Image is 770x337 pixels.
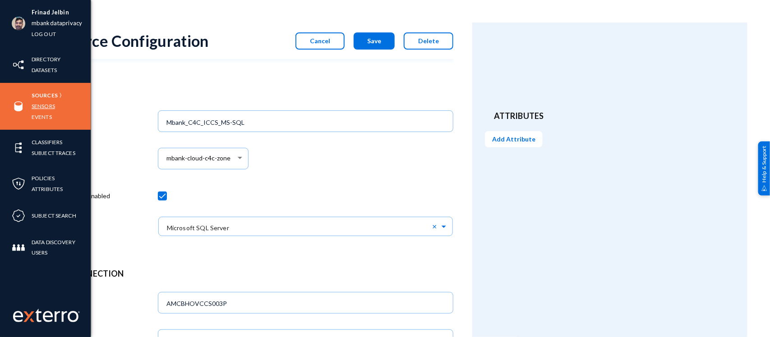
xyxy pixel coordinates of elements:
header: Info [69,86,444,98]
div: Source Configuration [60,32,209,50]
div: Help & Support [758,141,770,196]
a: Datasets [32,65,57,75]
span: mbank-cloud-c4c-zone [166,155,231,162]
span: Delete [418,37,439,45]
img: icon-inventory.svg [12,58,25,72]
a: Policies [32,173,55,183]
span: Add Attribute [492,135,535,143]
a: Directory [32,54,60,64]
button: Add Attribute [485,131,543,147]
img: icon-elements.svg [12,141,25,155]
a: Subject Traces [32,148,75,158]
header: Connection [69,268,444,280]
a: Events [32,112,52,122]
a: Subject Search [32,210,76,221]
a: Data Discovery Users [32,237,91,258]
img: exterro-logo.svg [23,311,34,322]
a: Sources [32,90,58,100]
img: icon-policies.svg [12,177,25,191]
button: Cancel [295,32,345,50]
img: help_support.svg [761,185,767,191]
a: mbankdataprivacy [32,18,82,28]
span: Save [367,37,381,45]
a: Sensors [32,101,55,111]
a: Classifiers [32,137,62,147]
header: Attributes [494,110,726,122]
a: Attributes [32,184,63,194]
img: icon-members.svg [12,241,25,255]
img: icon-sources.svg [12,100,25,113]
button: Delete [404,32,453,50]
a: Log out [32,29,56,39]
span: Cancel [310,37,330,45]
img: exterro-work-mark.svg [13,309,80,322]
img: icon-compliance.svg [12,209,25,223]
li: Frinad Jelbin [32,7,82,18]
img: ACg8ocK1ZkZ6gbMmCU1AeqPIsBvrTWeY1xNXvgxNjkUXxjcqAiPEIvU=s96-c [12,17,25,30]
button: Save [354,32,395,50]
span: Clear all [432,222,440,230]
